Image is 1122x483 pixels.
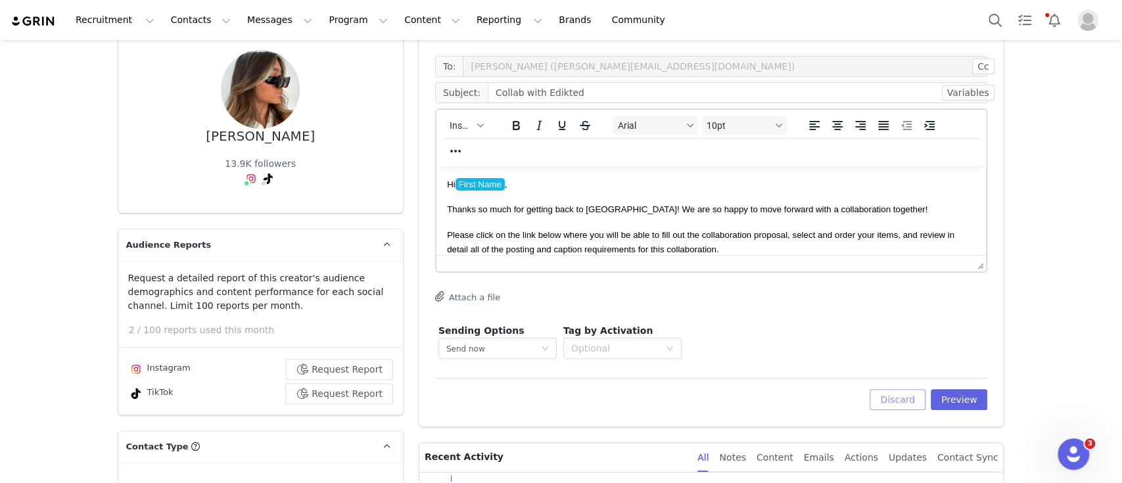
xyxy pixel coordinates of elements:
[126,440,189,453] span: Contact Type
[128,386,174,402] div: TikTok
[469,5,550,35] button: Reporting
[849,116,871,135] button: Align right
[870,389,925,410] button: Discard
[937,443,998,472] div: Contact Sync
[612,116,697,135] button: Fonts
[129,323,403,337] p: 2 / 100 reports used this month
[1077,10,1098,31] img: placeholder-profile.jpg
[225,157,296,171] div: 13.9K followers
[450,120,473,131] span: Insert
[563,325,653,336] span: Tag by Activation
[285,359,393,380] button: Request Report
[666,344,674,354] i: icon: down
[285,383,393,404] button: Request Report
[446,344,485,354] span: Send now
[68,5,162,35] button: Recruitment
[425,443,687,472] p: Recent Activity
[321,5,396,35] button: Program
[11,38,491,48] span: Thanks so much for getting back to [GEOGRAPHIC_DATA]! We are so happy to move forward with a coll...
[706,120,770,131] span: 10pt
[701,116,786,135] button: Font sizes
[527,116,549,135] button: Italic
[11,15,57,28] img: grin logo
[11,12,70,24] span: Hi ,
[396,5,468,35] button: Content
[826,116,848,135] button: Align center
[1069,10,1111,31] button: Profile
[972,58,994,74] button: Cc
[444,142,467,160] button: Reveal or hide additional toolbar items
[11,11,540,412] body: Rich Text Area. Press ALT-0 for help.
[872,116,894,135] button: Justify
[573,116,596,135] button: Strikethrough
[128,271,393,313] p: Request a detailed report of this creator's audience demographics and content performance for eac...
[719,443,745,472] div: Notes
[845,443,878,472] div: Actions
[246,173,256,184] img: instagram.svg
[604,5,679,35] a: Community
[551,5,603,35] a: Brands
[221,50,300,129] img: b1ee7714-ee51-44cc-b8f1-888653b86496.jpg
[697,443,709,472] div: All
[444,116,488,135] button: Insert
[128,361,191,377] div: Instagram
[550,116,573,135] button: Underline
[11,64,518,88] span: Please click on the link below where you will be able to fill out the collaboration proposal, sel...
[803,116,825,135] button: Align left
[239,5,320,35] button: Messages
[1010,5,1039,35] a: Tasks
[131,364,141,375] img: instagram.svg
[126,239,212,252] span: Audience Reports
[19,12,68,24] span: First Name
[435,82,488,103] span: Subject:
[541,344,549,354] i: icon: down
[438,325,525,336] span: Sending Options
[972,256,986,271] div: Press the Up and Down arrow keys to resize the editor.
[1085,438,1095,449] span: 3
[889,443,927,472] div: Updates
[206,129,315,144] div: [PERSON_NAME]
[942,85,994,101] button: Variables
[435,288,500,304] button: Attach a file
[617,120,682,131] span: Arial
[1058,438,1089,470] iframe: Intercom live chat
[488,82,988,103] input: Add a subject line
[504,116,526,135] button: Bold
[918,116,940,135] button: Increase indent
[1040,5,1069,35] button: Notifications
[804,443,834,472] div: Emails
[435,56,463,77] span: To:
[757,443,793,472] div: Content
[931,389,988,410] button: Preview
[436,166,987,255] iframe: Rich Text Area
[571,342,659,355] div: Optional
[163,5,239,35] button: Contacts
[981,5,1010,35] button: Search
[895,116,917,135] button: Decrease indent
